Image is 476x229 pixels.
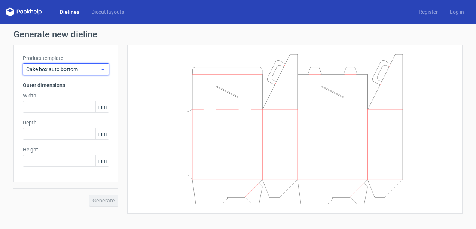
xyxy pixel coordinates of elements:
h1: Generate new dieline [13,30,463,39]
span: mm [95,101,109,112]
label: Product template [23,54,109,62]
label: Depth [23,119,109,126]
h3: Outer dimensions [23,81,109,89]
label: Height [23,146,109,153]
a: Dielines [54,8,85,16]
label: Width [23,92,109,99]
a: Log in [444,8,470,16]
span: Cake box auto bottom [26,66,100,73]
a: Diecut layouts [85,8,130,16]
a: Register [413,8,444,16]
span: mm [95,128,109,139]
span: mm [95,155,109,166]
